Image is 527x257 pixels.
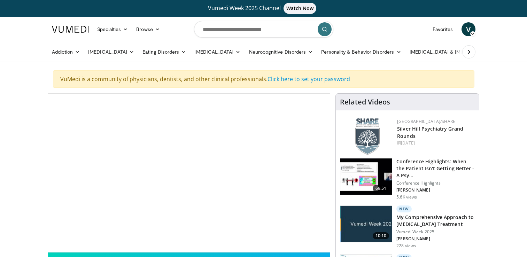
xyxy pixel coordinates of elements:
[396,229,475,235] p: Vumedi Week 2025
[53,70,474,88] div: VuMedi is a community of physicians, dentists, and other clinical professionals.
[52,26,89,33] img: VuMedi Logo
[462,22,475,36] a: V
[190,45,245,59] a: [MEDICAL_DATA]
[84,45,138,59] a: [MEDICAL_DATA]
[355,118,380,155] img: f8aaeb6d-318f-4fcf-bd1d-54ce21f29e87.png.150x105_q85_autocrop_double_scale_upscale_version-0.2.png
[245,45,317,59] a: Neurocognitive Disorders
[428,22,457,36] a: Favorites
[396,187,475,193] p: [PERSON_NAME]
[340,158,475,200] a: 69:51 Conference Highlights: When the Patient Isn't Getting Better - A Psy… Conference Highlights...
[132,22,164,36] a: Browse
[397,118,455,124] a: [GEOGRAPHIC_DATA]/SHARE
[396,243,416,249] p: 228 views
[340,98,390,106] h4: Related Videos
[268,75,350,83] a: Click here to set your password
[396,236,475,242] p: [PERSON_NAME]
[396,180,475,186] p: Conference Highlights
[397,140,473,146] div: [DATE]
[340,158,392,195] img: 4362ec9e-0993-4580-bfd4-8e18d57e1d49.150x105_q85_crop-smart_upscale.jpg
[48,94,330,252] video-js: Video Player
[194,21,333,38] input: Search topics, interventions
[93,22,132,36] a: Specialties
[284,3,317,14] span: Watch Now
[397,125,463,139] a: Silver Hill Psychiatry Grand Rounds
[53,3,474,14] a: Vumedi Week 2025 ChannelWatch Now
[340,205,475,249] a: 10:10 New My Comprehensive Approach to [MEDICAL_DATA] Treatment Vumedi Week 2025 [PERSON_NAME] 22...
[373,185,389,192] span: 69:51
[396,158,475,179] h3: Conference Highlights: When the Patient Isn't Getting Better - A Psy…
[396,205,412,212] p: New
[373,232,389,239] span: 10:10
[396,194,417,200] p: 5.6K views
[317,45,405,59] a: Personality & Behavior Disorders
[340,206,392,242] img: ae1082c4-cc90-4cd6-aa10-009092bfa42a.jpg.150x105_q85_crop-smart_upscale.jpg
[396,214,475,228] h3: My Comprehensive Approach to [MEDICAL_DATA] Treatment
[138,45,190,59] a: Eating Disorders
[48,45,84,59] a: Addiction
[405,45,505,59] a: [MEDICAL_DATA] & [MEDICAL_DATA]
